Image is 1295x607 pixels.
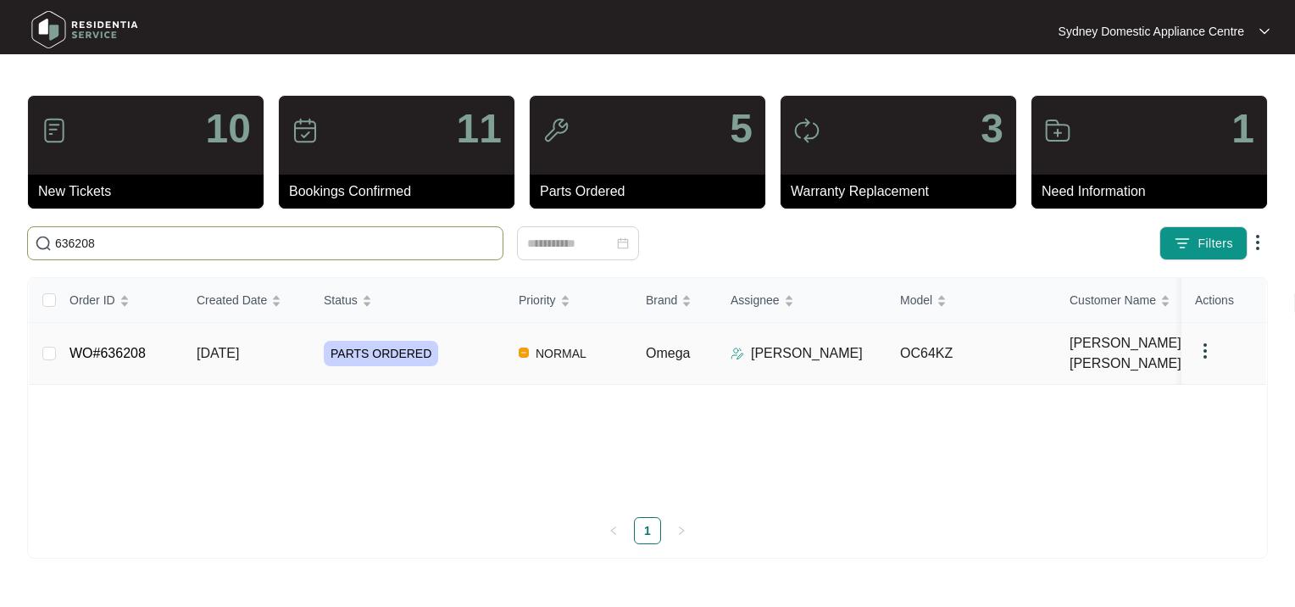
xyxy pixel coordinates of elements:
th: Brand [632,278,717,323]
span: Assignee [731,291,780,309]
img: icon [793,117,820,144]
a: 1 [635,518,660,543]
span: [DATE] [197,346,239,360]
li: 1 [634,517,661,544]
p: 3 [981,109,1003,149]
span: Model [900,291,932,309]
button: right [668,517,695,544]
button: left [600,517,627,544]
p: 11 [457,109,502,149]
th: Customer Name [1056,278,1226,323]
p: [PERSON_NAME] [751,343,863,364]
span: Brand [646,291,677,309]
img: icon [542,117,570,144]
span: Created Date [197,291,267,309]
span: PARTS ORDERED [324,341,438,366]
p: Parts Ordered [540,181,765,202]
img: filter icon [1174,235,1191,252]
input: Search by Order Id, Assignee Name, Customer Name, Brand and Model [55,234,496,253]
img: icon [41,117,68,144]
span: Filters [1198,235,1233,253]
span: NORMAL [529,343,593,364]
img: icon [1044,117,1071,144]
span: Priority [519,291,556,309]
p: Sydney Domestic Appliance Centre [1059,23,1244,40]
th: Model [886,278,1056,323]
p: Warranty Replacement [791,181,1016,202]
a: WO#636208 [69,346,146,360]
img: dropdown arrow [1195,341,1215,361]
li: Previous Page [600,517,627,544]
th: Assignee [717,278,886,323]
span: right [676,526,686,536]
p: 5 [730,109,753,149]
span: Order ID [69,291,115,309]
li: Next Page [668,517,695,544]
p: Need Information [1042,181,1267,202]
span: Status [324,291,358,309]
th: Status [310,278,505,323]
p: 1 [1231,109,1254,149]
span: [PERSON_NAME] [PERSON_NAME] [1070,333,1203,374]
span: Customer Name [1070,291,1156,309]
img: Assigner Icon [731,347,744,360]
img: search-icon [35,235,52,252]
th: Order ID [56,278,183,323]
th: Actions [1181,278,1266,323]
span: Omega [646,346,690,360]
th: Priority [505,278,632,323]
span: left [609,526,619,536]
img: dropdown arrow [1259,27,1270,36]
th: Created Date [183,278,310,323]
img: Vercel Logo [519,348,529,358]
td: OC64KZ [886,323,1056,385]
p: 10 [206,109,251,149]
p: New Tickets [38,181,264,202]
img: residentia service logo [25,4,144,55]
button: filter iconFilters [1159,226,1248,260]
p: Bookings Confirmed [289,181,514,202]
img: icon [292,117,319,144]
img: dropdown arrow [1248,232,1268,253]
